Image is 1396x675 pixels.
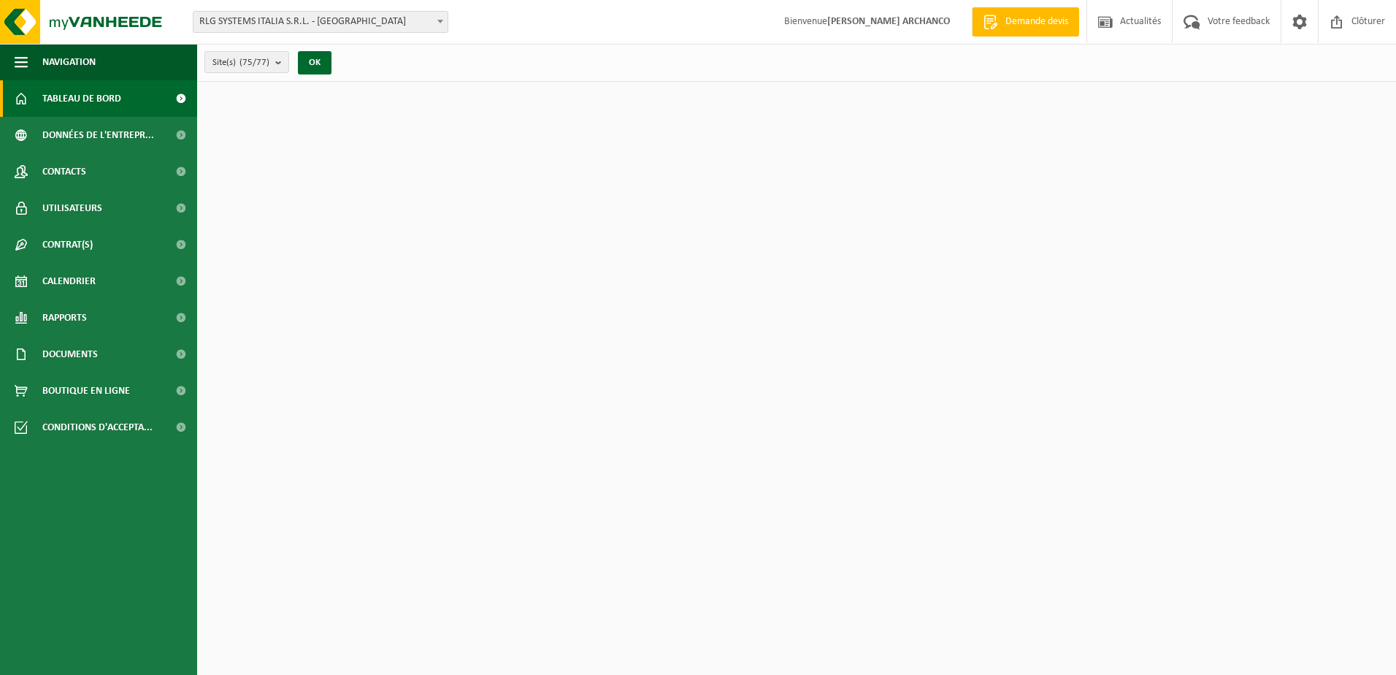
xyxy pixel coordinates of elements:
span: Données de l'entrepr... [42,117,154,153]
strong: [PERSON_NAME] ARCHANCO [827,16,950,27]
span: RLG SYSTEMS ITALIA S.R.L. - TORINO [193,12,448,32]
span: Calendrier [42,263,96,300]
span: Navigation [42,44,96,80]
span: Utilisateurs [42,190,102,226]
span: Documents [42,336,98,373]
span: Contrat(s) [42,226,93,263]
button: OK [298,51,331,75]
span: Boutique en ligne [42,373,130,409]
span: Rapports [42,300,87,336]
span: RLG SYSTEMS ITALIA S.R.L. - TORINO [193,11,448,33]
span: Demande devis [1002,15,1072,29]
count: (75/77) [239,58,269,67]
span: Site(s) [212,52,269,74]
button: Site(s)(75/77) [204,51,289,73]
a: Demande devis [972,7,1079,37]
span: Contacts [42,153,86,190]
span: Conditions d'accepta... [42,409,153,446]
span: Tableau de bord [42,80,121,117]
